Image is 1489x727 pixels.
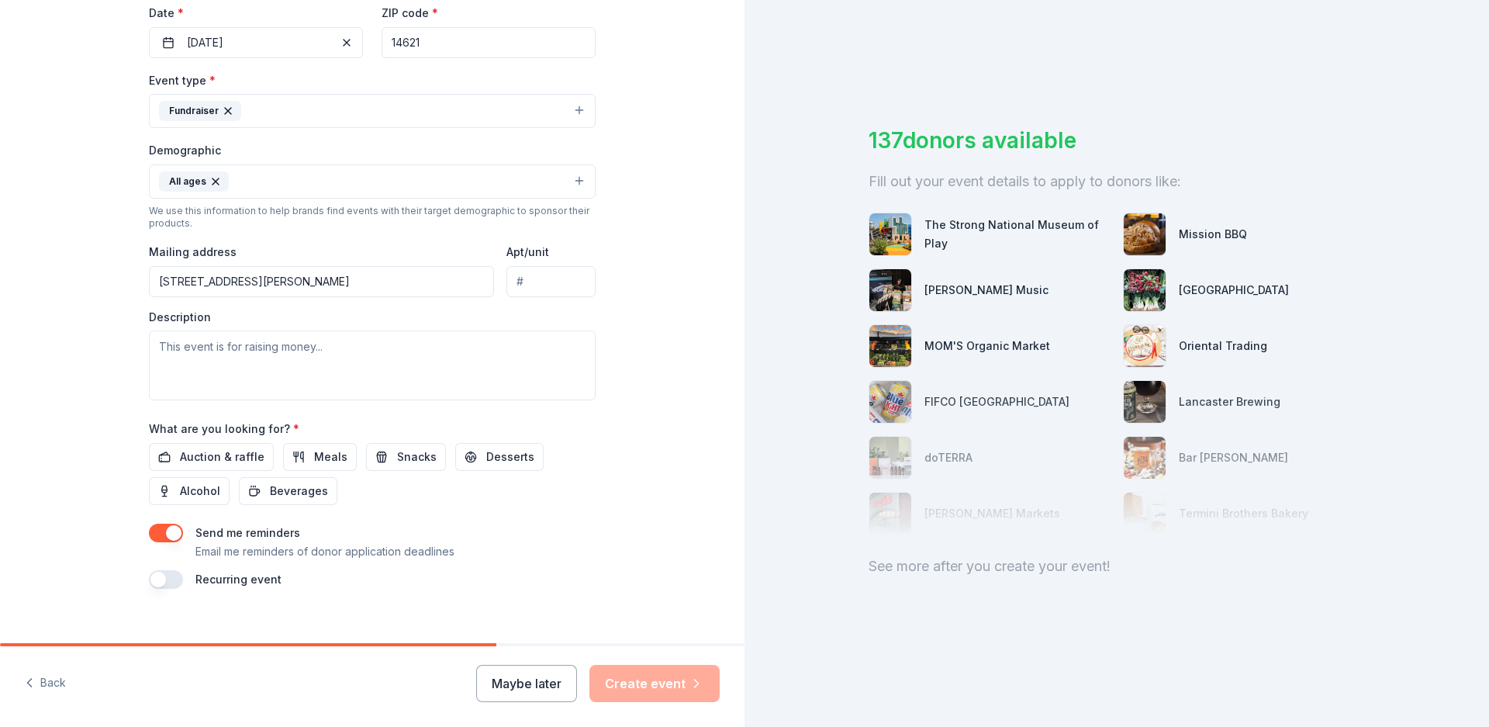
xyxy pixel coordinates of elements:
[270,482,328,500] span: Beverages
[159,171,229,192] div: All ages
[195,573,282,586] label: Recurring event
[869,169,1365,194] div: Fill out your event details to apply to donors like:
[397,448,437,466] span: Snacks
[149,73,216,88] label: Event type
[1179,281,1289,299] div: [GEOGRAPHIC_DATA]
[869,124,1365,157] div: 137 donors available
[1179,337,1267,355] div: Oriental Trading
[149,477,230,505] button: Alcohol
[1124,213,1166,255] img: photo for Mission BBQ
[195,542,454,561] p: Email me reminders of donor application deadlines
[239,477,337,505] button: Beverages
[382,27,596,58] input: 12345 (U.S. only)
[25,667,66,700] button: Back
[149,143,221,158] label: Demographic
[1124,269,1166,311] img: photo for Honeoye Falls Market Place
[149,310,211,325] label: Description
[869,554,1365,579] div: See more after you create your event!
[366,443,446,471] button: Snacks
[149,244,237,260] label: Mailing address
[924,216,1111,253] div: The Strong National Museum of Play
[1179,225,1247,244] div: Mission BBQ
[149,164,596,199] button: All ages
[506,266,596,297] input: #
[149,5,363,21] label: Date
[149,27,363,58] button: [DATE]
[149,266,494,297] input: Enter a US address
[149,94,596,128] button: Fundraiser
[1124,325,1166,367] img: photo for Oriental Trading
[283,443,357,471] button: Meals
[180,482,220,500] span: Alcohol
[149,205,596,230] div: We use this information to help brands find events with their target demographic to sponsor their...
[476,665,577,702] button: Maybe later
[314,448,347,466] span: Meals
[180,448,264,466] span: Auction & raffle
[149,443,274,471] button: Auction & raffle
[382,5,438,21] label: ZIP code
[149,421,299,437] label: What are you looking for?
[924,337,1050,355] div: MOM'S Organic Market
[869,325,911,367] img: photo for MOM'S Organic Market
[159,101,241,121] div: Fundraiser
[506,244,549,260] label: Apt/unit
[195,526,300,539] label: Send me reminders
[486,448,534,466] span: Desserts
[924,281,1049,299] div: [PERSON_NAME] Music
[869,213,911,255] img: photo for The Strong National Museum of Play
[869,269,911,311] img: photo for Alfred Music
[455,443,544,471] button: Desserts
